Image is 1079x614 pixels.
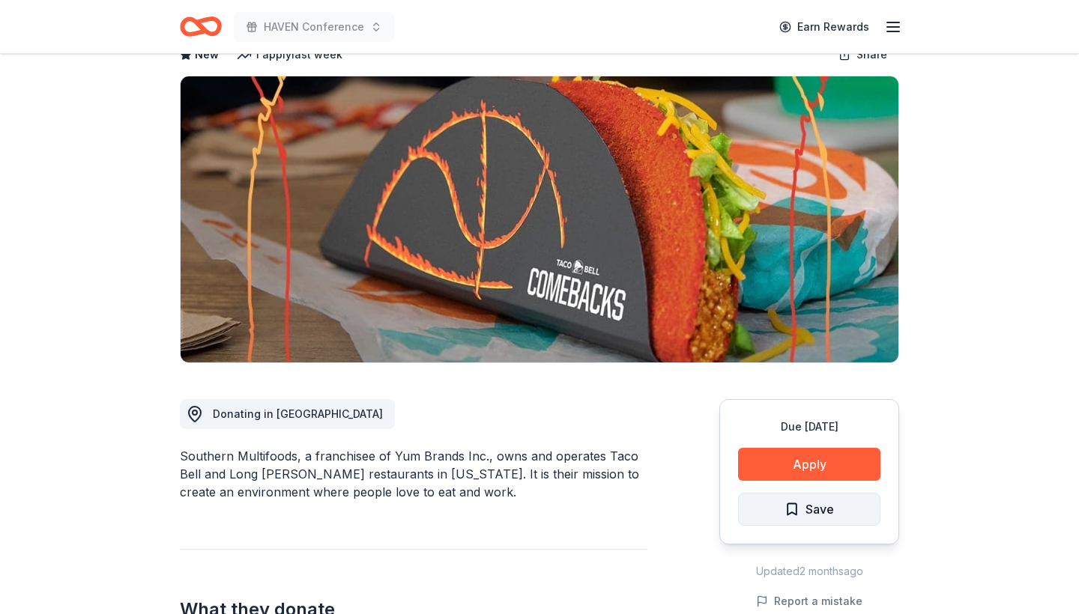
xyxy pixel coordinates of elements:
[195,46,219,64] span: New
[213,407,383,420] span: Donating in [GEOGRAPHIC_DATA]
[180,9,222,44] a: Home
[756,592,862,610] button: Report a mistake
[770,13,878,40] a: Earn Rewards
[180,447,647,501] div: Southern Multifoods, a franchisee of Yum Brands Inc., owns and operates Taco Bell and Long [PERSO...
[264,18,364,36] span: HAVEN Conference
[234,12,394,42] button: HAVEN Conference
[181,76,898,362] img: Image for Southern Multifoods
[856,46,887,64] span: Share
[738,493,880,526] button: Save
[237,46,342,64] div: 1 apply last week
[826,40,899,70] button: Share
[719,562,899,580] div: Updated 2 months ago
[738,448,880,481] button: Apply
[806,499,834,519] span: Save
[738,418,880,436] div: Due [DATE]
